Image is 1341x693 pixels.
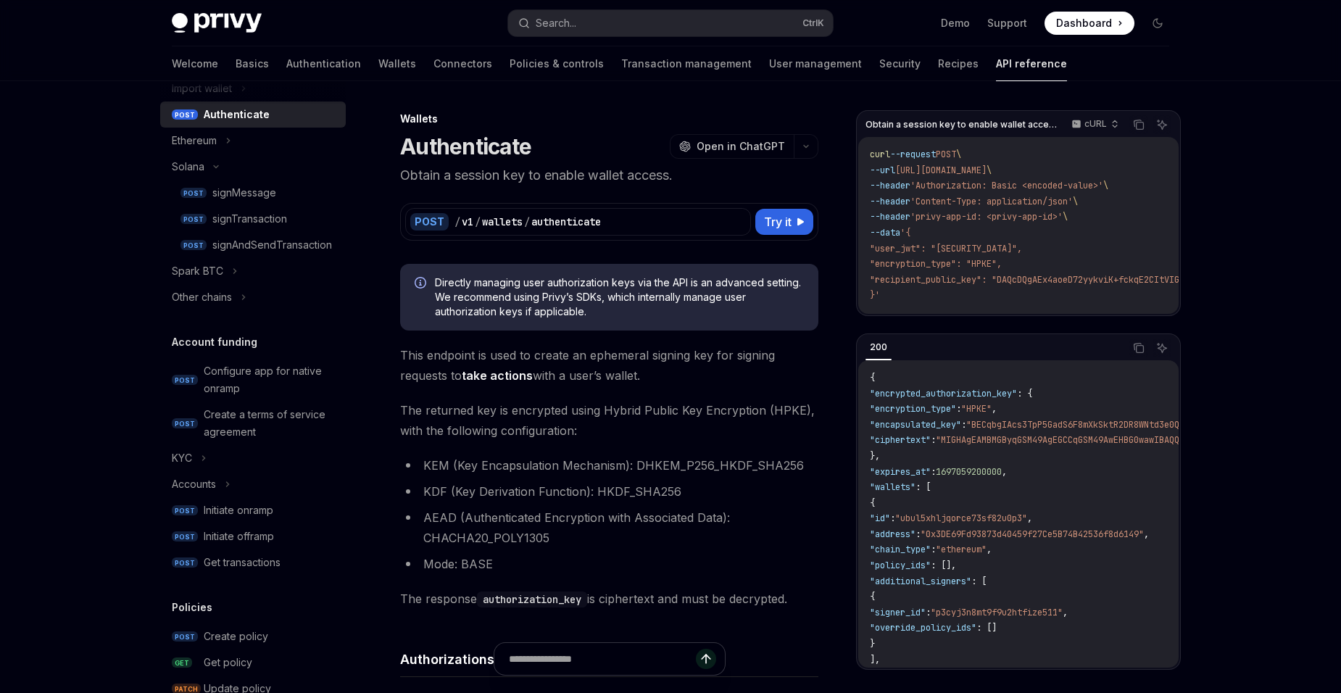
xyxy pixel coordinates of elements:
[1146,12,1169,35] button: Toggle dark mode
[160,358,346,402] a: POSTConfigure app for native onramp
[400,589,818,609] span: The response is ciphertext and must be decrypted.
[961,403,992,415] span: "HPKE"
[938,46,979,81] a: Recipes
[160,623,346,650] a: POSTCreate policy
[870,419,961,431] span: "encapsulated_key"
[870,622,976,634] span: "override_policy_ids"
[870,481,916,493] span: "wallets"
[961,419,966,431] span: :
[1045,12,1134,35] a: Dashboard
[160,549,346,576] a: POSTGet transactions
[670,134,794,159] button: Open in ChatGPT
[160,497,346,523] a: POSTInitiate onramp
[204,502,273,519] div: Initiate onramp
[524,215,530,229] div: /
[1063,607,1068,618] span: ,
[400,165,818,186] p: Obtain a session key to enable wallet access.
[212,236,332,254] div: signAndSendTransaction
[172,13,262,33] img: dark logo
[454,215,460,229] div: /
[870,403,956,415] span: "encryption_type"
[870,227,900,238] span: --data
[987,16,1027,30] a: Support
[870,576,971,587] span: "additional_signers"
[769,46,862,81] a: User management
[204,554,281,571] div: Get transactions
[400,507,818,548] li: AEAD (Authenticated Encryption with Associated Data): CHACHA20_POLY1305
[1063,112,1125,137] button: cURL
[482,215,523,229] div: wallets
[941,16,970,30] a: Demo
[400,133,531,159] h1: Authenticate
[931,466,936,478] span: :
[172,599,212,616] h5: Policies
[976,622,997,634] span: : []
[180,188,207,199] span: POST
[172,476,216,493] div: Accounts
[477,592,587,607] code: authorization_key
[936,544,987,555] span: "ethereum"
[172,262,223,280] div: Spark BTC
[697,139,785,154] span: Open in ChatGPT
[160,206,346,232] a: POSTsignTransaction
[802,17,824,29] span: Ctrl K
[870,258,1002,270] span: "encryption_type": "HPKE",
[1153,115,1171,134] button: Ask AI
[204,406,337,441] div: Create a terms of service agreement
[895,165,987,176] span: [URL][DOMAIN_NAME]
[172,631,198,642] span: POST
[1084,118,1107,130] p: cURL
[204,654,252,671] div: Get policy
[870,513,890,524] span: "id"
[931,544,936,555] span: :
[531,215,601,229] div: authenticate
[870,372,875,383] span: {
[621,46,752,81] a: Transaction management
[870,196,910,207] span: --header
[870,450,880,462] span: },
[172,449,192,467] div: KYC
[1144,528,1149,540] span: ,
[931,434,936,446] span: :
[865,339,892,356] div: 200
[204,106,270,123] div: Authenticate
[870,544,931,555] span: "chain_type"
[1129,115,1148,134] button: Copy the contents from the code block
[870,560,931,571] span: "policy_ids"
[433,46,492,81] a: Connectors
[204,528,274,545] div: Initiate offramp
[410,213,449,231] div: POST
[931,560,956,571] span: : [],
[400,345,818,386] span: This endpoint is used to create an ephemeral signing key for signing requests to with a user’s wa...
[956,403,961,415] span: :
[172,109,198,120] span: POST
[1129,339,1148,357] button: Copy the contents from the code block
[870,289,880,301] span: }'
[415,277,429,291] svg: Info
[931,607,1063,618] span: "p3cyj3n8mt9f9u2htfize511"
[916,481,931,493] span: : [
[1103,180,1108,191] span: \
[204,362,337,397] div: Configure app for native onramp
[696,649,716,669] button: Send message
[400,481,818,502] li: KDF (Key Derivation Function): HKDF_SHA256
[870,388,1017,399] span: "encrypted_authorization_key"
[180,214,207,225] span: POST
[510,46,604,81] a: Policies & controls
[870,607,926,618] span: "signer_id"
[1153,339,1171,357] button: Ask AI
[378,46,416,81] a: Wallets
[212,184,276,202] div: signMessage
[870,434,931,446] span: "ciphertext"
[1027,513,1032,524] span: ,
[987,544,992,555] span: ,
[180,240,207,251] span: POST
[890,149,936,160] span: --request
[475,215,481,229] div: /
[236,46,269,81] a: Basics
[870,165,895,176] span: --url
[910,196,1073,207] span: 'Content-Type: application/json'
[400,455,818,476] li: KEM (Key Encapsulation Mechanism): DHKEM_P256_HKDF_SHA256
[1017,388,1032,399] span: : {
[956,149,961,160] span: \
